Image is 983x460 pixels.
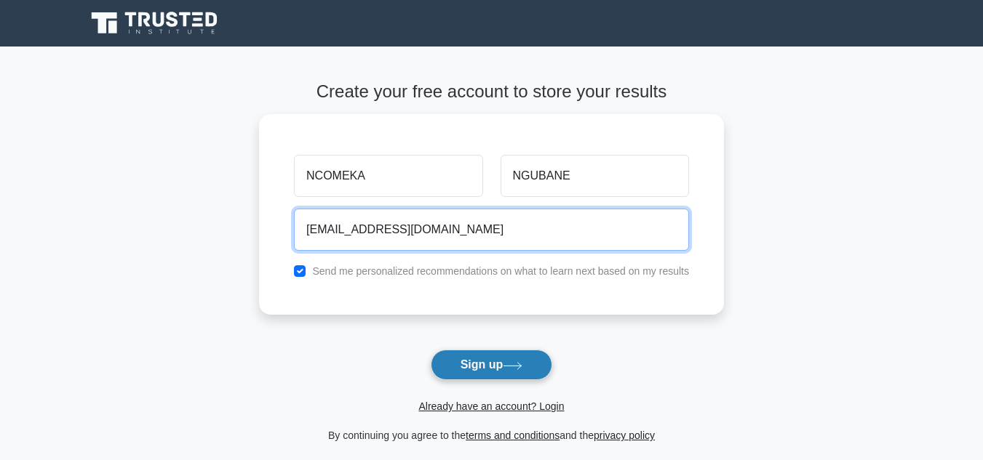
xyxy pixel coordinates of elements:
input: First name [294,155,482,197]
a: Already have an account? Login [418,400,564,412]
div: By continuing you agree to the and the [250,427,733,444]
a: privacy policy [594,429,655,441]
label: Send me personalized recommendations on what to learn next based on my results [312,265,689,277]
button: Sign up [431,350,553,380]
a: terms and conditions [466,429,560,441]
input: Email [294,209,689,251]
h4: Create your free account to store your results [259,81,724,102]
input: Last name [501,155,689,197]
